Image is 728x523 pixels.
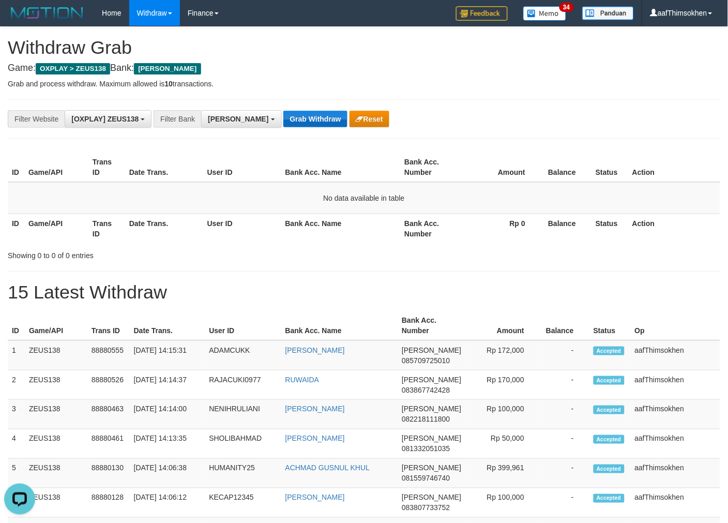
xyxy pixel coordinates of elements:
td: No data available in table [8,182,720,214]
th: User ID [203,153,281,182]
button: [OXPLAY] ZEUS138 [65,110,151,128]
span: [PERSON_NAME] [402,464,461,472]
span: Copy 085709725010 to clipboard [402,356,450,365]
td: [DATE] 14:13:35 [130,429,205,459]
a: [PERSON_NAME] [285,494,345,502]
th: Amount [464,153,541,182]
th: ID [8,214,24,243]
td: 88880128 [87,488,130,518]
span: Accepted [594,376,625,385]
th: Game/API [25,311,87,340]
th: Rp 0 [464,214,541,243]
span: Copy 081559746740 to clipboard [402,474,450,483]
th: Bank Acc. Number [400,153,464,182]
td: - [540,459,589,488]
th: Status [589,311,631,340]
div: Filter Website [8,110,65,128]
td: 88880461 [87,429,130,459]
button: [PERSON_NAME] [201,110,281,128]
th: Balance [541,214,591,243]
td: Rp 100,000 [465,488,540,518]
td: 88880463 [87,400,130,429]
th: Bank Acc. Name [281,153,401,182]
h1: Withdraw Grab [8,37,720,58]
img: panduan.png [582,6,634,20]
strong: 10 [164,80,173,88]
td: aafThimsokhen [631,370,720,400]
span: Copy 083867742428 to clipboard [402,386,450,394]
img: Button%20Memo.svg [523,6,567,21]
td: KECAP12345 [205,488,281,518]
h4: Game: Bank: [8,63,720,73]
td: - [540,400,589,429]
th: ID [8,311,25,340]
span: Copy 082218111800 to clipboard [402,415,450,424]
span: Accepted [594,435,625,444]
h1: 15 Latest Withdraw [8,282,720,303]
span: Accepted [594,494,625,503]
td: SHOLIBAHMAD [205,429,281,459]
th: Date Trans. [125,153,203,182]
th: Trans ID [87,311,130,340]
th: Status [591,214,628,243]
span: Copy 081332051035 to clipboard [402,445,450,453]
button: Open LiveChat chat widget [4,4,35,35]
th: Trans ID [88,153,125,182]
th: Date Trans. [125,214,203,243]
td: [DATE] 14:06:38 [130,459,205,488]
span: [PERSON_NAME] [402,494,461,502]
td: 2 [8,370,25,400]
td: Rp 172,000 [465,340,540,370]
span: Accepted [594,406,625,414]
td: ZEUS138 [25,459,87,488]
td: ZEUS138 [25,370,87,400]
th: Action [628,214,720,243]
p: Grab and process withdraw. Maximum allowed is transactions. [8,79,720,89]
img: MOTION_logo.png [8,5,86,21]
td: [DATE] 14:14:37 [130,370,205,400]
span: 34 [559,3,573,12]
td: aafThimsokhen [631,340,720,370]
td: [DATE] 14:15:31 [130,340,205,370]
td: ZEUS138 [25,400,87,429]
span: Accepted [594,347,625,355]
span: [PERSON_NAME] [402,405,461,413]
th: ID [8,153,24,182]
a: RUWAIDA [285,376,320,384]
a: [PERSON_NAME] [285,405,345,413]
td: RAJACUKI0977 [205,370,281,400]
td: - [540,429,589,459]
th: Game/API [24,214,88,243]
th: Op [631,311,720,340]
th: Balance [540,311,589,340]
td: 4 [8,429,25,459]
a: [PERSON_NAME] [285,435,345,443]
td: NENIHRULIANI [205,400,281,429]
td: HUMANITY25 [205,459,281,488]
button: Reset [350,111,389,127]
td: 88880526 [87,370,130,400]
span: [PERSON_NAME] [402,376,461,384]
td: ADAMCUKK [205,340,281,370]
div: Showing 0 to 0 of 0 entries [8,246,296,261]
span: [PERSON_NAME] [402,346,461,354]
th: Date Trans. [130,311,205,340]
th: User ID [203,214,281,243]
th: Bank Acc. Number [400,214,464,243]
a: [PERSON_NAME] [285,346,345,354]
td: aafThimsokhen [631,400,720,429]
th: Amount [465,311,540,340]
th: Bank Acc. Name [281,311,398,340]
td: Rp 50,000 [465,429,540,459]
th: Trans ID [88,214,125,243]
td: 1 [8,340,25,370]
th: Status [591,153,628,182]
td: aafThimsokhen [631,459,720,488]
th: Game/API [24,153,88,182]
td: Rp 100,000 [465,400,540,429]
span: Copy 083807733752 to clipboard [402,504,450,512]
td: - [540,370,589,400]
th: Action [628,153,720,182]
span: [OXPLAY] ZEUS138 [71,115,139,123]
td: 5 [8,459,25,488]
